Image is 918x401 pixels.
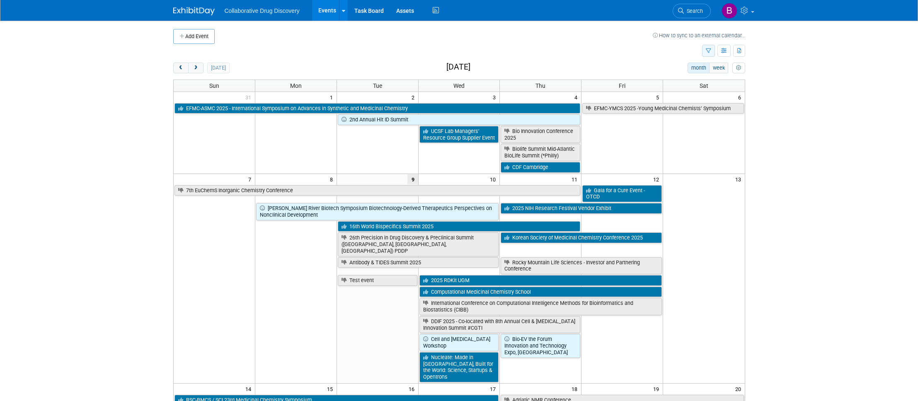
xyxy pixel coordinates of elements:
a: Rocky Mountain Life Sciences - Investor and Partnering Conference [501,257,662,274]
button: month [688,63,710,73]
img: Brittany Goldston [722,3,737,19]
a: Biolife Summit Mid-Atlantic BioLife Summit (*Philly) [501,144,580,161]
a: 26th Precision in Drug Discovery & Preclinical Summit ([GEOGRAPHIC_DATA], [GEOGRAPHIC_DATA], [GEO... [338,232,499,256]
span: 12 [652,174,663,184]
a: International Conference on Computational Intelligence Methods for Bioinformatics and Biostatisti... [419,298,662,315]
span: 11 [571,174,581,184]
span: 10 [489,174,499,184]
button: myCustomButton [732,63,745,73]
span: 18 [571,384,581,394]
span: 13 [734,174,745,184]
a: 2025 RDKit UGM [419,275,662,286]
a: 2025 NIH Research Festival Vendor Exhibit [501,203,662,214]
span: 19 [652,384,663,394]
a: [PERSON_NAME] River Biotech Symposium Biotechnology-Derived Therapeutics Perspectives on Nonclini... [256,203,499,220]
img: ExhibitDay [173,7,215,15]
span: 6 [737,92,745,102]
span: 5 [655,92,663,102]
span: Search [684,8,703,14]
a: Computational Medicinal Chemistry School [419,287,662,297]
a: Search [673,4,711,18]
a: UCSF Lab Managers’ Resource Group Supplier Event [419,126,499,143]
span: Tue [373,82,382,89]
button: next [188,63,203,73]
span: 31 [245,92,255,102]
a: 7th EuChemS Inorganic Chemistry Conference [174,185,581,196]
a: Test event [338,275,417,286]
a: DDIF 2025 - Co-located with 8th Annual Cell & [MEDICAL_DATA] Innovation Summit #CGTI [419,316,581,333]
a: CDF Cambridge [501,162,580,173]
span: 1 [329,92,337,102]
span: 20 [734,384,745,394]
a: How to sync to an external calendar... [653,32,745,39]
span: Collaborative Drug Discovery [225,7,300,14]
span: 3 [492,92,499,102]
a: Korean Society of Medicinal Chemistry Conference 2025 [501,232,662,243]
a: Bio-EV the Forum Innovation and Technology Expo, [GEOGRAPHIC_DATA] [501,334,580,358]
span: 16 [408,384,418,394]
button: [DATE] [207,63,229,73]
span: Wed [453,82,465,89]
a: Bio Innovation Conference 2025 [501,126,580,143]
a: Nucleate: Made in [GEOGRAPHIC_DATA], Built for the World: Science, Startups & Opentrons [419,352,499,382]
a: Antibody & TIDES Summit 2025 [338,257,499,268]
span: 4 [574,92,581,102]
span: 14 [245,384,255,394]
button: Add Event [173,29,215,44]
a: 2nd Annual Hit ID Summit [338,114,581,125]
a: Cell and [MEDICAL_DATA] Workshop [419,334,499,351]
span: 8 [329,174,337,184]
span: Sun [209,82,219,89]
a: 16th World Bispecifics Summit 2025 [338,221,581,232]
span: 15 [326,384,337,394]
a: EFMC-ASMC 2025 - International Symposium on Advances in Synthetic and Medicinal Chemistry [174,103,581,114]
span: 2 [411,92,418,102]
button: week [709,63,728,73]
span: Sat [700,82,708,89]
span: 7 [247,174,255,184]
span: Fri [619,82,625,89]
h2: [DATE] [446,63,470,72]
a: Gala for a Cure Event - OTCD [582,185,662,202]
span: Thu [535,82,545,89]
i: Personalize Calendar [736,65,741,71]
a: EFMC-YMCS 2025 -Young Medicinal Chemists’ Symposium [582,103,744,114]
span: 17 [489,384,499,394]
button: prev [173,63,189,73]
span: 9 [407,174,418,184]
span: Mon [290,82,302,89]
